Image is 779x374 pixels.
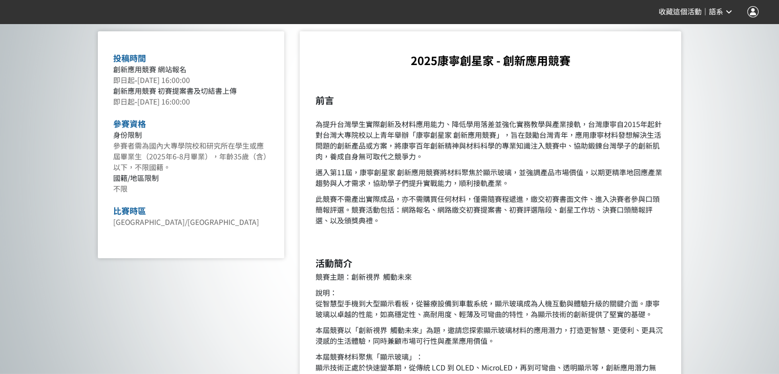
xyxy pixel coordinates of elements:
span: - [135,96,137,107]
span: 國籍/地區限制 [113,173,159,183]
strong: 2025康寧創星家 - 創新應用競賽 [411,52,571,68]
span: 參賽資格 [113,117,146,130]
p: 競賽主題：創新視界 觸動未來 [315,272,666,282]
span: 比賽時區 [113,204,146,217]
span: 語系 [709,8,723,16]
span: [DATE] 16:00:00 [137,96,190,107]
span: 即日起 [113,75,135,85]
span: 創新應用競賽 網站報名 [113,64,186,74]
span: 投稿時間 [113,52,146,64]
span: 創新應用競賽 初賽提案書及切結書上傳 [113,86,237,96]
span: ｜ [702,7,709,17]
span: 參賽者需為國內大專學院校和研究所在學生或應屆畢業生（2025年6-8月畢業），年齡35歲（含）以下，不限國籍。 [113,140,267,172]
span: [GEOGRAPHIC_DATA]/[GEOGRAPHIC_DATA] [113,217,259,227]
p: 說明： 從智慧型手機到大型顯示看板，從醫療設備到車載系統，顯示玻璃成為人機互動與體驗升級的關鍵介面。康寧玻璃以卓越的性能，如高穩定性、高耐用度、輕薄及可彎曲的特性，為顯示技術的創新提供了堅實的基礎。 [315,287,666,320]
p: 本屆競賽以「創新視界 觸動未來」為題，邀請您探索顯示玻璃材料的應用潛力，打造更智慧、更便利、更具沉浸感的生活體驗，同時兼顧市場可行性與產業應用價值。 [315,325,666,346]
p: 邁入第11屆，康寧創星家 創新應用競賽將材料聚焦於顯示玻璃，並強調產品市場價值，以期更精準地回應產業趨勢與人才需求，協助學子們提升實戰能力，順利接軌產業。 [315,167,666,189]
strong: 活動簡介 [315,256,352,269]
span: 不限 [113,183,128,194]
span: 即日起 [113,96,135,107]
span: 收藏這個活動 [659,8,702,16]
strong: 前言 [315,93,333,107]
span: - [135,75,137,85]
p: 為提升台灣學生實際創新及材料應用能力、降低學用落差並強化實務教學與產業接軌，台灣康寧自2015年起針對台灣大專院校以上青年舉辦「康寧創星家 創新應用競賽」，旨在鼓勵台灣青年，應用康寧材料發想解決... [315,108,666,162]
span: [DATE] 16:00:00 [137,75,190,85]
p: 此競賽不需產出實際成品，亦不需購買任何材料，僅需隨賽程遞進，繳交初賽書面文件、進入決賽者參與口頭簡報評選。競賽活動包括：網路報名、網路繳交初賽提案書、初賽評選階段、創星工作坊、決賽口頭簡報評選、... [315,194,666,226]
span: 身份限制 [113,130,142,140]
